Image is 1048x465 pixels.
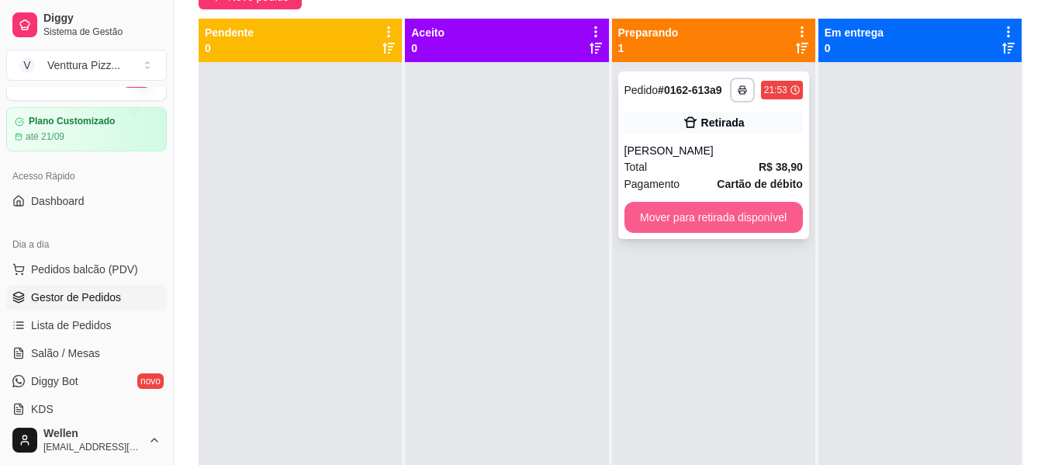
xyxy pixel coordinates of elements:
p: Aceito [411,25,444,40]
a: Plano Customizadoaté 21/09 [6,107,167,151]
p: 0 [205,40,254,56]
p: 0 [411,40,444,56]
span: Dashboard [31,193,85,209]
div: 21:53 [764,84,787,96]
span: Pagamento [624,175,680,193]
span: Gestor de Pedidos [31,290,121,305]
p: Em entrega [825,25,884,40]
button: Select a team [6,50,167,81]
span: Pedidos balcão (PDV) [31,262,138,277]
span: Pedido [624,84,659,96]
span: V [19,57,35,73]
p: Pendente [205,25,254,40]
div: Dia a dia [6,232,167,257]
strong: R$ 38,90 [759,161,803,173]
a: Dashboard [6,189,167,213]
button: Mover para retirada disponível [624,202,803,233]
p: 1 [618,40,679,56]
span: Salão / Mesas [31,345,100,361]
article: Plano Customizado [29,116,115,127]
a: Gestor de Pedidos [6,285,167,310]
strong: Cartão de débito [717,178,802,190]
span: Diggy Bot [31,373,78,389]
button: Wellen[EMAIL_ADDRESS][DOMAIN_NAME] [6,422,167,459]
strong: # 0162-613a9 [658,84,722,96]
span: Diggy [43,12,161,26]
button: Pedidos balcão (PDV) [6,257,167,282]
p: 0 [825,40,884,56]
span: Total [624,158,648,175]
span: Lista de Pedidos [31,318,112,333]
div: Venttura Pizz ... [47,57,120,73]
span: Sistema de Gestão [43,26,161,38]
div: Retirada [701,115,745,130]
span: KDS [31,401,54,417]
span: Wellen [43,427,142,441]
div: Acesso Rápido [6,164,167,189]
a: DiggySistema de Gestão [6,6,167,43]
a: Lista de Pedidos [6,313,167,338]
a: Diggy Botnovo [6,369,167,394]
a: Salão / Mesas [6,341,167,366]
div: [PERSON_NAME] [624,143,803,158]
article: até 21/09 [26,130,64,143]
span: [EMAIL_ADDRESS][DOMAIN_NAME] [43,441,142,453]
a: KDS [6,397,167,422]
p: Preparando [618,25,679,40]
